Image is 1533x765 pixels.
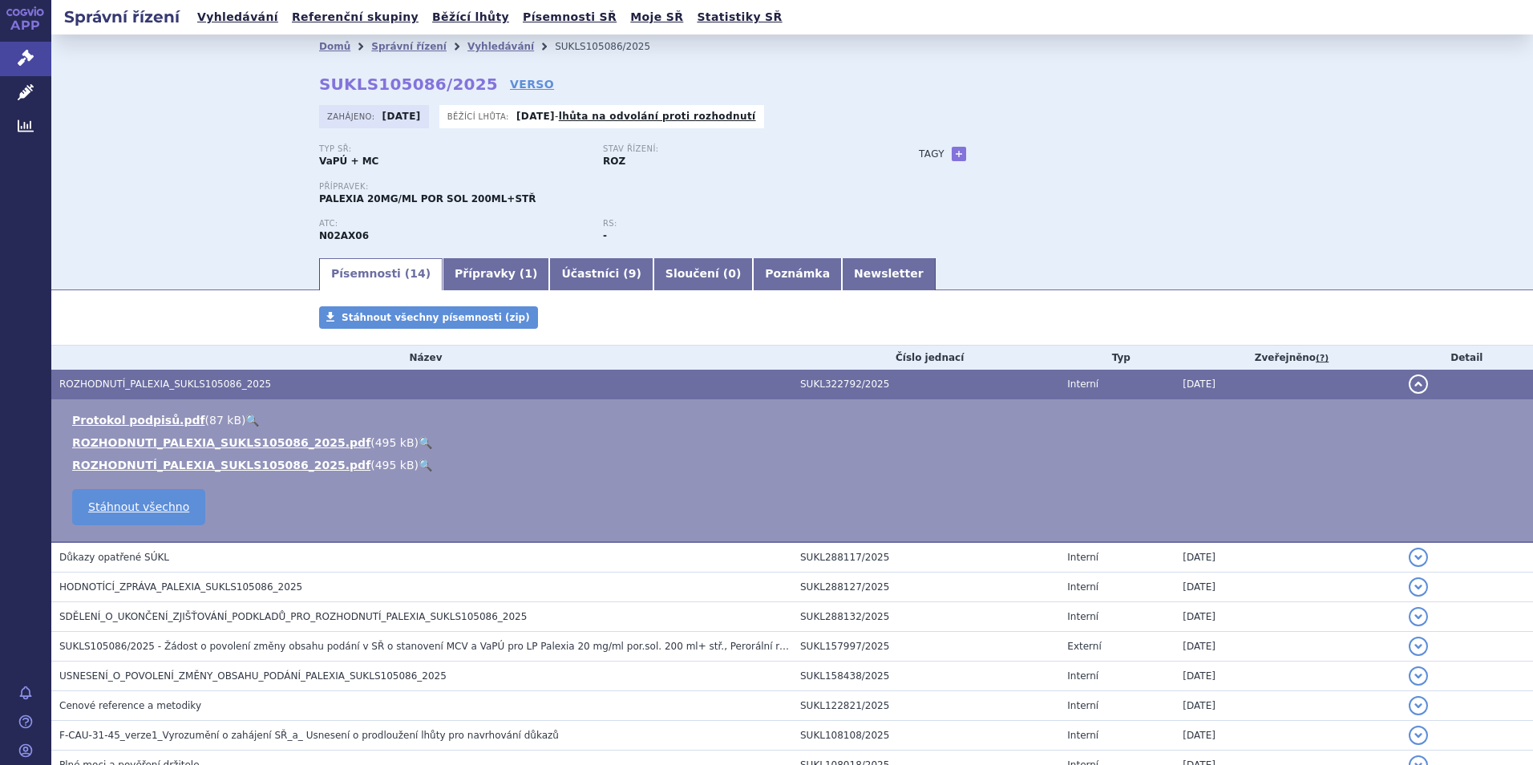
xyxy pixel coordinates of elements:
[319,156,378,167] strong: VaPÚ + MC
[792,632,1059,662] td: SUKL157997/2025
[518,6,621,28] a: Písemnosti SŘ
[410,267,425,280] span: 14
[59,378,271,390] span: ROZHODNUTÍ_PALEXIA_SUKLS105086_2025
[1067,552,1098,563] span: Interní
[692,6,787,28] a: Statistiky SŘ
[792,602,1059,632] td: SUKL288132/2025
[51,346,792,370] th: Název
[72,435,1517,451] li: ( )
[51,6,192,28] h2: Správní řízení
[427,6,514,28] a: Běžící lhůty
[603,156,625,167] strong: ROZ
[603,144,871,154] p: Stav řízení:
[1067,611,1098,622] span: Interní
[1409,696,1428,715] button: detail
[516,110,756,123] p: -
[287,6,423,28] a: Referenční skupiny
[59,670,447,682] span: USNESENÍ_O_POVOLENÍ_ZMĚNY_OBSAHU_PODÁNÍ_PALEXIA_SUKLS105086_2025
[1175,370,1400,399] td: [DATE]
[792,573,1059,602] td: SUKL288127/2025
[1175,662,1400,691] td: [DATE]
[1175,346,1400,370] th: Zveřejněno
[792,691,1059,721] td: SUKL122821/2025
[653,258,753,290] a: Sloučení (0)
[443,258,549,290] a: Přípravky (1)
[559,111,756,122] a: lhůta na odvolání proti rozhodnutí
[1175,691,1400,721] td: [DATE]
[919,144,944,164] h3: Tagy
[1401,346,1533,370] th: Detail
[1175,573,1400,602] td: [DATE]
[1059,346,1175,370] th: Typ
[319,230,369,241] strong: TAPENTADOL
[1067,641,1101,652] span: Externí
[72,436,370,449] a: ROZHODNUTI_PALEXIA_SUKLS105086_2025.pdf
[1067,581,1098,593] span: Interní
[1175,632,1400,662] td: [DATE]
[524,267,532,280] span: 1
[59,611,527,622] span: SDĚLENÍ_O_UKONČENÍ_ZJIŠŤOVÁNÍ_PODKLADŮ_PRO_ROZHODNUTÍ_PALEXIA_SUKLS105086_2025
[792,370,1059,399] td: SUKL322792/2025
[342,312,530,323] span: Stáhnout všechny písemnosti (zip)
[72,459,370,472] a: ROZHODNUTÍ_PALEXIA_SUKLS105086_2025.pdf
[59,730,559,741] span: F-CAU-31-45_verze1_Vyrozumění o zahájení SŘ_a_ Usnesení o prodloužení lhůty pro navrhování důkazů
[1316,353,1329,364] abbr: (?)
[952,147,966,161] a: +
[792,346,1059,370] th: Číslo jednací
[72,489,205,525] a: Stáhnout všechno
[1175,542,1400,573] td: [DATE]
[1175,602,1400,632] td: [DATE]
[1067,700,1098,711] span: Interní
[1409,374,1428,394] button: detail
[510,76,554,92] a: VERSO
[319,75,498,94] strong: SUKLS105086/2025
[1067,378,1098,390] span: Interní
[1409,607,1428,626] button: detail
[319,258,443,290] a: Písemnosti (14)
[319,219,587,229] p: ATC:
[375,436,415,449] span: 495 kB
[371,41,447,52] a: Správní řízení
[629,267,637,280] span: 9
[59,700,201,711] span: Cenové reference a metodiky
[1409,726,1428,745] button: detail
[319,182,887,192] p: Přípravek:
[59,552,169,563] span: Důkazy opatřené SÚKL
[1175,721,1400,751] td: [DATE]
[467,41,534,52] a: Vyhledávání
[245,414,259,427] a: 🔍
[792,542,1059,573] td: SUKL288117/2025
[603,230,607,241] strong: -
[382,111,421,122] strong: [DATE]
[72,457,1517,473] li: ( )
[1409,637,1428,656] button: detail
[72,412,1517,428] li: ( )
[192,6,283,28] a: Vyhledávání
[327,110,378,123] span: Zahájeno:
[319,306,538,329] a: Stáhnout všechny písemnosti (zip)
[728,267,736,280] span: 0
[209,414,241,427] span: 87 kB
[319,41,350,52] a: Domů
[603,219,871,229] p: RS:
[59,641,806,652] span: SUKLS105086/2025 - Žádost o povolení změny obsahu podání v SŘ o stanovení MCV a VaPÚ pro LP Palex...
[555,34,671,59] li: SUKLS105086/2025
[1067,730,1098,741] span: Interní
[319,144,587,154] p: Typ SŘ:
[419,436,432,449] a: 🔍
[59,581,302,593] span: HODNOTÍCÍ_ZPRÁVA_PALEXIA_SUKLS105086_2025
[625,6,688,28] a: Moje SŘ
[516,111,555,122] strong: [DATE]
[792,662,1059,691] td: SUKL158438/2025
[842,258,936,290] a: Newsletter
[792,721,1059,751] td: SUKL108108/2025
[1409,548,1428,567] button: detail
[419,459,432,472] a: 🔍
[1409,577,1428,597] button: detail
[1409,666,1428,686] button: detail
[549,258,653,290] a: Účastníci (9)
[72,414,205,427] a: Protokol podpisů.pdf
[753,258,842,290] a: Poznámka
[375,459,415,472] span: 495 kB
[1067,670,1098,682] span: Interní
